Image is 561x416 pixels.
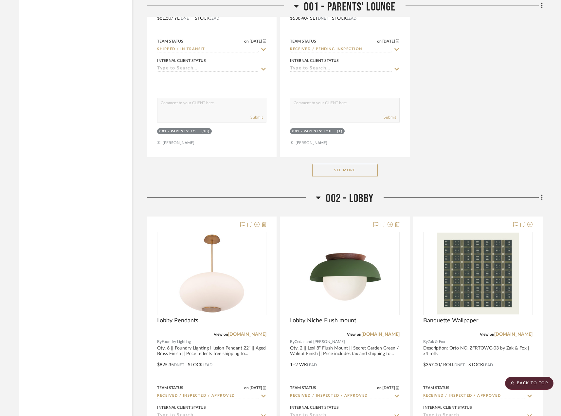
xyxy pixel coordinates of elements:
[384,114,396,120] button: Submit
[337,129,343,134] div: (1)
[377,39,382,43] span: on
[157,58,206,64] div: Internal Client Status
[290,47,391,53] input: Type to Search…
[214,332,228,336] span: View on
[437,233,519,314] img: Banquette Wallpaper
[157,339,162,345] span: By
[423,405,472,410] div: Internal Client Status
[157,317,198,324] span: Lobby Pendants
[157,38,183,44] div: Team Status
[361,332,400,337] a: [DOMAIN_NAME]
[244,39,249,43] span: on
[250,114,263,120] button: Submit
[159,129,200,134] div: 001 - PARENTS' LOUNGE
[423,393,525,399] input: Type to Search…
[347,332,361,336] span: View on
[494,332,533,337] a: [DOMAIN_NAME]
[290,393,391,399] input: Type to Search…
[295,339,345,345] span: Cedar and [PERSON_NAME]
[423,385,449,391] div: Team Status
[292,129,335,134] div: 001 - PARENTS' LOUNGE
[228,332,266,337] a: [DOMAIN_NAME]
[290,317,356,324] span: Lobby Niche Flush mount
[157,385,183,391] div: Team Status
[326,192,373,206] span: 002 - LOBBY
[244,386,249,390] span: on
[382,386,396,390] span: [DATE]
[428,339,445,345] span: Zak & Fox
[312,164,378,177] button: See More
[377,386,382,390] span: on
[290,38,316,44] div: Team Status
[249,386,263,390] span: [DATE]
[249,39,263,44] span: [DATE]
[157,47,259,53] input: Type to Search…
[290,385,316,391] div: Team Status
[423,317,479,324] span: Banquette Wallpaper
[304,233,386,314] img: Lobby Niche Flush mount
[157,405,206,410] div: Internal Client Status
[423,339,428,345] span: By
[171,233,253,314] img: Lobby Pendants
[382,39,396,44] span: [DATE]
[157,393,259,399] input: Type to Search…
[290,66,391,72] input: Type to Search…
[505,377,553,390] scroll-to-top-button: BACK TO TOP
[157,66,259,72] input: Type to Search…
[480,332,494,336] span: View on
[202,129,209,134] div: (10)
[290,58,339,64] div: Internal Client Status
[290,339,295,345] span: By
[290,405,339,410] div: Internal Client Status
[162,339,191,345] span: Foundry Lighting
